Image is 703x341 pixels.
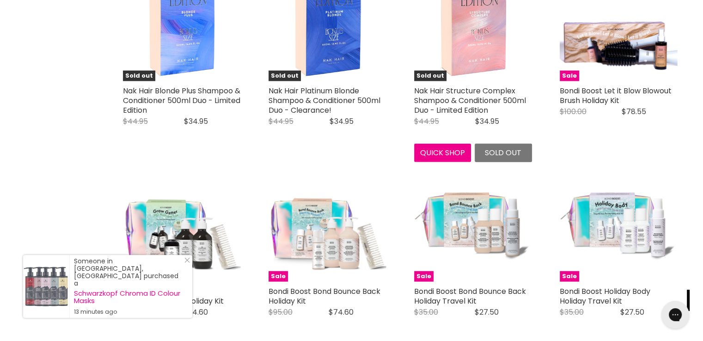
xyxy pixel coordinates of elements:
[269,116,293,127] span: $44.95
[560,307,584,317] span: $35.00
[183,307,208,317] span: $74.60
[184,257,190,263] svg: Close Icon
[414,286,526,306] a: Bondi Boost Bond Bounce Back Holiday Travel Kit
[560,71,579,81] span: Sale
[414,164,532,282] a: Bondi Boost Bond Bounce Back Holiday Travel Kit Sale
[560,164,678,282] a: Bondi Boost Holiday Body Holiday Travel Kit Sale
[475,144,532,162] button: Sold out
[330,116,354,127] span: $34.95
[123,164,241,282] a: Bondi Boost Grow Getter HG Holiday Kit Sold out
[560,85,672,106] a: Bondi Boost Let it Blow Blowout Brush Holiday Kit
[560,176,678,270] img: Bondi Boost Holiday Body Holiday Travel Kit
[181,257,190,267] a: Close Notification
[485,147,521,158] span: Sold out
[74,257,183,316] div: Someone in [GEOGRAPHIC_DATA], [GEOGRAPHIC_DATA] purchased a
[620,307,644,317] span: $27.50
[269,175,386,271] img: Bondi Boost Bond Bounce Back Holiday Kit
[622,106,646,117] span: $78.55
[269,307,293,317] span: $95.00
[414,271,434,282] span: Sale
[123,85,240,116] a: Nak Hair Blonde Plus Shampoo & Conditioner 500ml Duo - Limited Edition
[123,71,155,81] span: Sold out
[269,271,288,282] span: Sale
[269,164,386,282] a: Bondi Boost Bond Bounce Back Holiday Kit Sale
[560,106,587,117] span: $100.00
[414,85,526,116] a: Nak Hair Structure Complex Shampoo & Conditioner 500ml Duo - Limited Edition
[74,290,183,304] a: Schwarzkopf Chroma ID Colour Masks
[414,71,446,81] span: Sold out
[475,307,499,317] span: $27.50
[475,116,499,127] span: $34.95
[184,116,208,127] span: $34.95
[414,307,438,317] span: $35.00
[414,144,471,162] button: Quick shop
[560,286,650,306] a: Bondi Boost Holiday Body Holiday Travel Kit
[329,307,354,317] span: $74.60
[269,286,380,306] a: Bondi Boost Bond Bounce Back Holiday Kit
[23,255,69,318] a: Visit product page
[657,298,694,332] iframe: Gorgias live chat messenger
[269,71,301,81] span: Sold out
[269,85,380,116] a: Nak Hair Platinum Blonde Shampoo & Conditioner 500ml Duo - Clearance!
[414,176,532,270] img: Bondi Boost Bond Bounce Back Holiday Travel Kit
[74,308,183,316] small: 13 minutes ago
[560,271,579,282] span: Sale
[123,175,241,271] img: Bondi Boost Grow Getter HG Holiday Kit
[414,116,439,127] span: $44.95
[123,116,148,127] span: $44.95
